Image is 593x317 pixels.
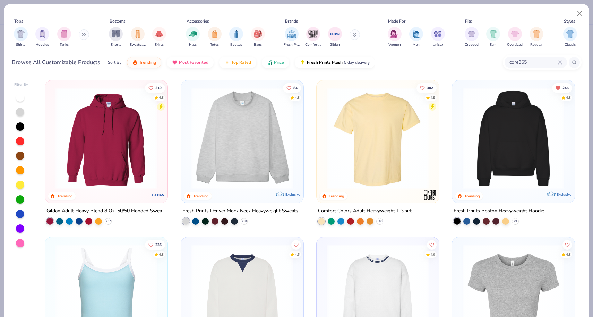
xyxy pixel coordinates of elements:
[296,87,405,189] img: a90f7c54-8796-4cb2-9d6e-4e9644cfe0fe
[432,87,541,189] img: e55d29c3-c55d-459c-bfd9-9b1c499ab3c6
[224,60,230,65] img: TopRated.gif
[189,42,197,48] span: Hats
[430,252,435,257] div: 4.6
[431,27,445,48] div: filter for Unisex
[486,27,500,48] button: filter button
[459,87,568,189] img: 91acfc32-fd48-4d6b-bdad-a4c1a30ac3fc
[416,83,437,93] button: Like
[563,27,577,48] div: filter for Classic
[433,42,443,48] span: Unisex
[229,27,243,48] div: filter for Bottles
[284,27,300,48] div: filter for Fresh Prints
[530,27,543,48] button: filter button
[139,60,156,65] span: Trending
[231,60,251,65] span: Top Rated
[465,18,472,24] div: Fits
[427,86,433,89] span: 302
[563,27,577,48] button: filter button
[413,42,420,48] span: Men
[36,42,49,48] span: Hoodies
[390,30,398,38] img: Women Image
[110,18,126,24] div: Bottoms
[208,27,222,48] button: filter button
[465,27,479,48] div: filter for Cropped
[294,95,299,100] div: 4.8
[562,86,569,89] span: 245
[328,27,342,48] button: filter button
[16,42,25,48] span: Shirts
[251,27,265,48] button: filter button
[552,83,572,93] button: Unlike
[155,42,164,48] span: Skirts
[152,188,166,202] img: Gildan logo
[159,252,164,257] div: 4.8
[145,240,165,250] button: Like
[134,30,141,38] img: Sweatpants Image
[60,42,69,48] span: Tanks
[566,252,571,257] div: 4.8
[111,42,121,48] span: Shorts
[294,252,299,257] div: 4.6
[388,27,402,48] div: filter for Women
[189,30,197,38] img: Hats Image
[412,30,420,38] img: Men Image
[507,42,523,48] span: Oversized
[465,42,479,48] span: Cropped
[211,30,218,38] img: Totes Image
[566,30,574,38] img: Classic Image
[431,27,445,48] button: filter button
[409,27,423,48] div: filter for Men
[565,42,576,48] span: Classic
[293,86,297,89] span: 84
[423,188,437,202] img: Comfort Colors logo
[330,42,340,48] span: Gildan
[109,27,123,48] div: filter for Shorts
[35,27,49,48] button: filter button
[467,30,475,38] img: Cropped Image
[179,60,208,65] span: Most Favorited
[130,27,146,48] div: filter for Sweatpants
[509,58,558,66] input: Try "T-Shirt"
[489,30,497,38] img: Slim Image
[108,59,121,66] div: Sort By
[186,27,200,48] div: filter for Hats
[109,27,123,48] button: filter button
[430,95,435,100] div: 4.9
[573,7,586,20] button: Close
[155,30,163,38] img: Skirts Image
[284,27,300,48] button: filter button
[127,57,161,68] button: Trending
[14,27,28,48] div: filter for Shirts
[241,219,247,223] span: + 10
[465,27,479,48] button: filter button
[285,192,300,197] span: Exclusive
[324,87,432,189] img: 029b8af0-80e6-406f-9fdc-fdf898547912
[305,42,321,48] span: Comfort Colors
[507,27,523,48] button: filter button
[155,243,162,247] span: 235
[60,30,68,38] img: Tanks Image
[388,27,402,48] button: filter button
[305,27,321,48] button: filter button
[17,30,25,38] img: Shirts Image
[262,57,289,68] button: Price
[57,27,71,48] button: filter button
[507,27,523,48] div: filter for Oversized
[35,27,49,48] div: filter for Hoodies
[219,57,256,68] button: Top Rated
[254,30,261,38] img: Bags Image
[145,83,165,93] button: Like
[377,219,382,223] span: + 60
[52,87,161,189] img: 01756b78-01f6-4cc6-8d8a-3c30c1a0c8ac
[454,207,544,215] div: Fresh Prints Boston Heavyweight Hoodie
[14,18,23,24] div: Tops
[167,57,214,68] button: Most Favorited
[511,30,519,38] img: Oversized Image
[132,60,138,65] img: trending.gif
[486,27,500,48] div: filter for Slim
[14,82,28,87] div: Filter By
[130,42,146,48] span: Sweatpants
[230,42,242,48] span: Bottles
[208,27,222,48] div: filter for Totes
[318,207,412,215] div: Comfort Colors Adult Heavyweight T-Shirt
